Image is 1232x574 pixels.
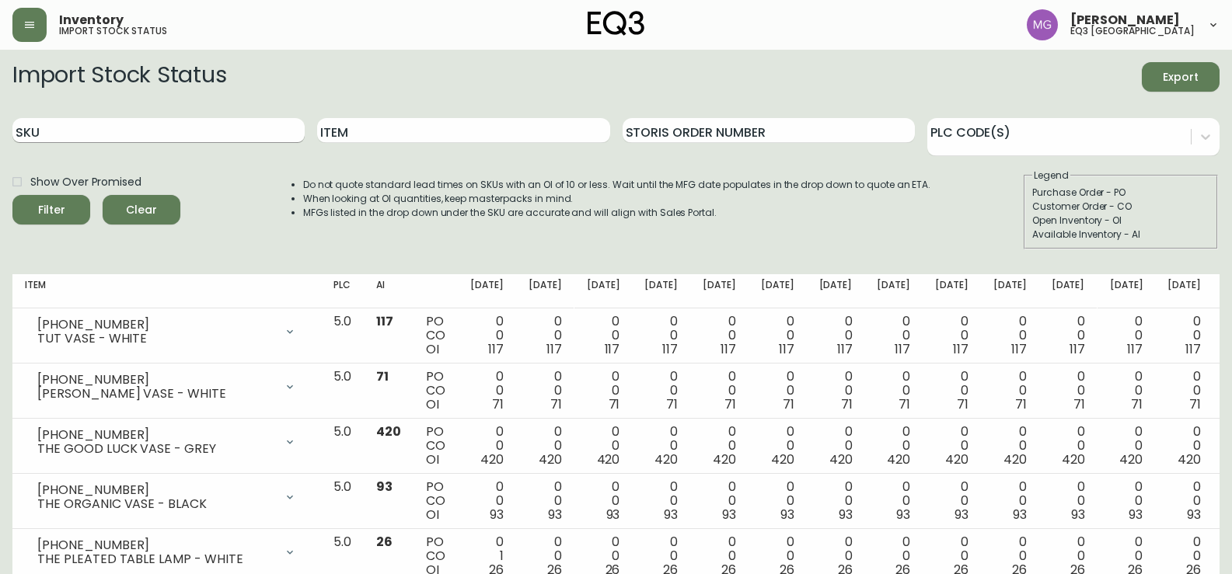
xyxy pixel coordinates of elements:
[303,192,931,206] li: When looking at OI quantities, keep masterpacks in mind.
[877,425,910,467] div: 0 0
[864,274,923,308] th: [DATE]
[364,274,414,308] th: AI
[1052,370,1085,412] div: 0 0
[548,506,562,524] span: 93
[37,538,274,552] div: [PHONE_NUMBER]
[1185,340,1201,358] span: 117
[1070,26,1195,36] h5: eq3 [GEOGRAPHIC_DATA]
[492,395,504,413] span: 71
[1003,451,1027,468] span: 420
[587,425,620,467] div: 0 0
[546,340,562,358] span: 117
[529,315,562,357] div: 0 0
[529,480,562,522] div: 0 0
[1127,340,1143,358] span: 117
[321,474,364,529] td: 5.0
[470,480,504,522] div: 0 0
[1167,370,1201,412] div: 0 0
[1110,425,1143,467] div: 0 0
[1013,506,1027,524] span: 93
[666,395,678,413] span: 71
[945,451,968,468] span: 420
[761,480,794,522] div: 0 0
[30,174,141,190] span: Show Over Promised
[426,451,439,468] span: OI
[713,451,736,468] span: 420
[935,425,968,467] div: 0 0
[458,274,516,308] th: [DATE]
[877,480,910,522] div: 0 0
[895,340,910,358] span: 117
[1052,315,1085,357] div: 0 0
[376,367,389,385] span: 71
[896,506,910,524] span: 93
[839,506,853,524] span: 93
[923,274,981,308] th: [DATE]
[819,480,853,522] div: 0 0
[516,274,574,308] th: [DATE]
[25,425,309,459] div: [PHONE_NUMBER]THE GOOD LUCK VASE - GREY
[1187,506,1201,524] span: 93
[426,480,445,522] div: PO CO
[829,451,853,468] span: 420
[644,315,678,357] div: 0 0
[703,425,736,467] div: 0 0
[470,315,504,357] div: 0 0
[877,370,910,412] div: 0 0
[1052,425,1085,467] div: 0 0
[761,315,794,357] div: 0 0
[955,506,968,524] span: 93
[993,315,1027,357] div: 0 0
[529,370,562,412] div: 0 0
[703,370,736,412] div: 0 0
[1032,169,1070,183] legend: Legend
[426,506,439,524] span: OI
[376,533,393,551] span: 26
[321,364,364,419] td: 5.0
[321,308,364,364] td: 5.0
[761,370,794,412] div: 0 0
[1129,506,1143,524] span: 93
[37,387,274,401] div: [PERSON_NAME] VASE - WHITE
[887,451,910,468] span: 420
[587,315,620,357] div: 0 0
[662,340,678,358] span: 117
[1032,228,1209,242] div: Available Inventory - AI
[1052,480,1085,522] div: 0 0
[722,506,736,524] span: 93
[993,370,1027,412] div: 0 0
[1071,506,1085,524] span: 93
[426,315,445,357] div: PO CO
[1167,480,1201,522] div: 0 0
[587,370,620,412] div: 0 0
[664,506,678,524] span: 93
[37,318,274,332] div: [PHONE_NUMBER]
[703,480,736,522] div: 0 0
[1062,451,1085,468] span: 420
[376,312,393,330] span: 117
[321,419,364,474] td: 5.0
[981,274,1039,308] th: [DATE]
[303,206,931,220] li: MFGs listed in the drop down under the SKU are accurate and will align with Sales Portal.
[115,200,168,220] span: Clear
[721,340,736,358] span: 117
[37,373,274,387] div: [PHONE_NUMBER]
[609,395,620,413] span: 71
[37,552,274,566] div: THE PLEATED TABLE LAMP - WHITE
[25,535,309,569] div: [PHONE_NUMBER]THE PLEATED TABLE LAMP - WHITE
[37,497,274,511] div: THE ORGANIC VASE - BLACK
[877,315,910,357] div: 0 0
[724,395,736,413] span: 71
[749,274,807,308] th: [DATE]
[1070,14,1180,26] span: [PERSON_NAME]
[103,195,180,224] button: Clear
[303,178,931,192] li: Do not quote standard lead times on SKUs with an OI of 10 or less. Wait until the MFG date popula...
[550,395,562,413] span: 71
[644,425,678,467] div: 0 0
[935,315,968,357] div: 0 0
[1178,451,1201,468] span: 420
[12,195,90,224] button: Filter
[819,370,853,412] div: 0 0
[426,340,439,358] span: OI
[779,340,794,358] span: 117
